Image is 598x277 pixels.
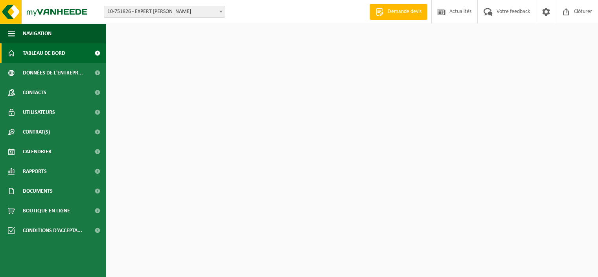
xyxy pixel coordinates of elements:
span: Demande devis [386,8,423,16]
span: Tableau de bord [23,43,65,63]
span: Boutique en ligne [23,201,70,221]
span: 10-751826 - EXPERT OTTAVIANO - LA BOUVERIE [104,6,225,18]
span: 10-751826 - EXPERT OTTAVIANO - LA BOUVERIE [104,6,225,17]
span: Calendrier [23,142,52,162]
span: Rapports [23,162,47,181]
span: Navigation [23,24,52,43]
a: Demande devis [370,4,427,20]
span: Contacts [23,83,46,102]
span: Contrat(s) [23,122,50,142]
span: Utilisateurs [23,102,55,122]
span: Conditions d'accepta... [23,221,82,240]
span: Données de l'entrepr... [23,63,83,83]
span: Documents [23,181,53,201]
